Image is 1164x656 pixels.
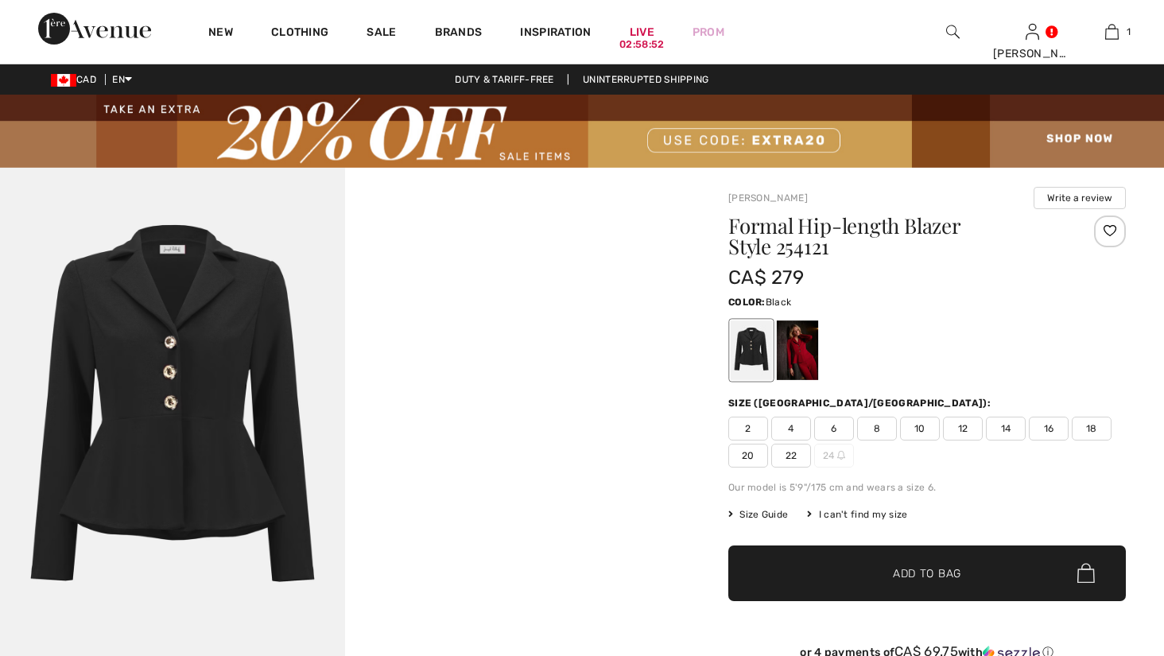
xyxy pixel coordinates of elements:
[900,417,940,441] span: 10
[771,444,811,468] span: 22
[857,417,897,441] span: 8
[728,444,768,468] span: 20
[1073,22,1150,41] a: 1
[38,13,151,45] img: 1ère Avenue
[1127,25,1131,39] span: 1
[771,417,811,441] span: 4
[728,266,804,289] span: CA$ 279
[731,320,772,380] div: Black
[728,396,994,410] div: Size ([GEOGRAPHIC_DATA]/[GEOGRAPHIC_DATA]):
[728,507,788,522] span: Size Guide
[728,297,766,308] span: Color:
[345,168,690,340] video: Your browser does not support the video tag.
[435,25,483,42] a: Brands
[619,37,664,52] div: 02:58:52
[1072,417,1112,441] span: 18
[814,417,854,441] span: 6
[1105,22,1119,41] img: My Bag
[946,22,960,41] img: search the website
[112,74,132,85] span: EN
[367,25,396,42] a: Sale
[943,417,983,441] span: 12
[993,45,1071,62] div: [PERSON_NAME]
[728,192,808,204] a: [PERSON_NAME]
[777,320,818,380] div: Deep cherry
[51,74,103,85] span: CAD
[630,24,654,41] a: Live02:58:52
[766,297,792,308] span: Black
[520,25,591,42] span: Inspiration
[837,451,845,459] img: ring-m.svg
[1026,22,1039,41] img: My Info
[986,417,1026,441] span: 14
[1029,417,1069,441] span: 16
[693,24,724,41] a: Prom
[728,417,768,441] span: 2
[1034,187,1126,209] button: Write a review
[814,444,854,468] span: 24
[271,25,328,42] a: Clothing
[893,565,961,581] span: Add to Bag
[51,74,76,87] img: Canadian Dollar
[807,507,907,522] div: I can't find my size
[1026,24,1039,39] a: Sign In
[728,545,1126,601] button: Add to Bag
[728,480,1126,495] div: Our model is 5'9"/175 cm and wears a size 6.
[728,215,1060,257] h1: Formal Hip-length Blazer Style 254121
[208,25,233,42] a: New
